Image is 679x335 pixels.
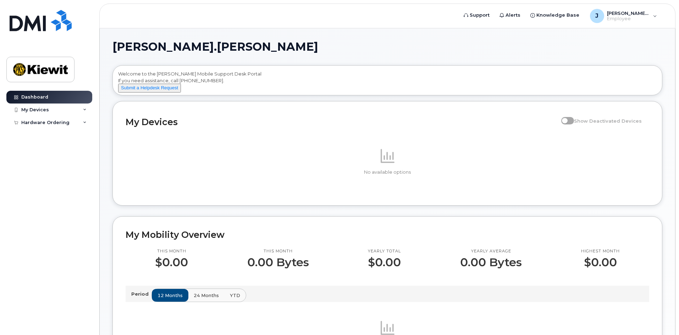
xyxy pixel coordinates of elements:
[561,114,567,120] input: Show Deactivated Devices
[112,41,318,52] span: [PERSON_NAME].[PERSON_NAME]
[368,256,401,269] p: $0.00
[118,84,181,93] button: Submit a Helpdesk Request
[581,256,620,269] p: $0.00
[247,249,309,254] p: This month
[247,256,309,269] p: 0.00 Bytes
[126,169,649,175] p: No available options
[126,229,649,240] h2: My Mobility Overview
[574,118,642,124] span: Show Deactivated Devices
[155,256,188,269] p: $0.00
[368,249,401,254] p: Yearly total
[460,249,522,254] p: Yearly average
[460,256,522,269] p: 0.00 Bytes
[118,71,657,93] div: Welcome to the [PERSON_NAME] Mobile Support Desk Portal If you need assistance, call [PHONE_NUMBER].
[581,249,620,254] p: Highest month
[118,85,181,90] a: Submit a Helpdesk Request
[155,249,188,254] p: This month
[230,292,240,299] span: YTD
[648,304,674,330] iframe: Messenger Launcher
[131,291,151,297] p: Period
[194,292,219,299] span: 24 months
[126,117,558,127] h2: My Devices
